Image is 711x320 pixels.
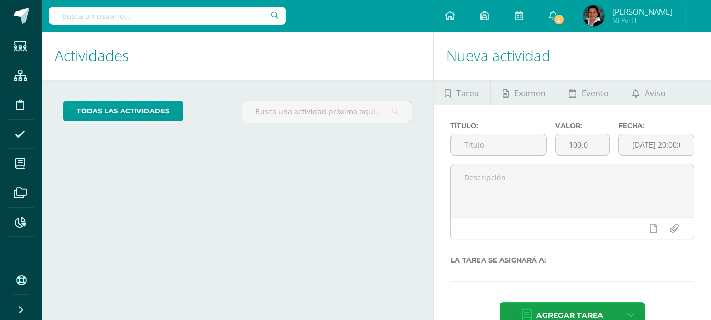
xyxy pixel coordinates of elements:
[242,101,411,122] input: Busca una actividad próxima aquí...
[556,134,609,155] input: Puntos máximos
[49,7,286,25] input: Busca un usuario...
[450,122,547,130] label: Título:
[620,80,677,105] a: Aviso
[553,14,565,25] span: 3
[55,32,420,80] h1: Actividades
[619,134,694,155] input: Fecha de entrega
[450,256,694,264] label: La tarea se asignará a:
[456,81,479,106] span: Tarea
[612,6,673,17] span: [PERSON_NAME]
[446,32,698,80] h1: Nueva actividad
[451,134,547,155] input: Título
[434,80,490,105] a: Tarea
[514,81,546,106] span: Examen
[557,80,620,105] a: Evento
[491,80,557,105] a: Examen
[582,81,609,106] span: Evento
[63,101,183,121] a: todas las Actividades
[555,122,610,130] label: Valor:
[612,16,673,25] span: Mi Perfil
[618,122,694,130] label: Fecha:
[583,5,604,26] img: c5e15b6d1c97cfcc5e091a47d8fce03b.png
[645,81,666,106] span: Aviso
